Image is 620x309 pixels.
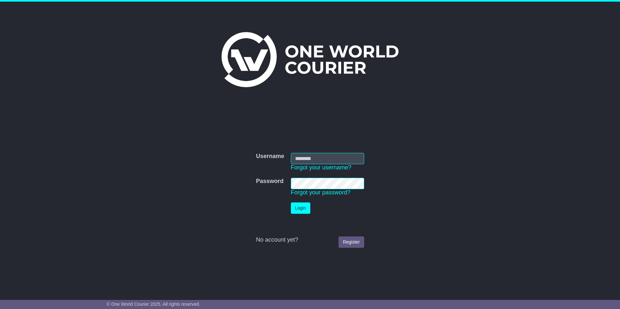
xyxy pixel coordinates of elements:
label: Username [256,153,284,160]
div: No account yet? [256,236,364,244]
img: One World [221,32,399,87]
span: © One World Courier 2025. All rights reserved. [107,302,200,307]
a: Forgot your password? [291,189,351,196]
a: Register [339,236,364,248]
a: Forgot your username? [291,164,352,171]
label: Password [256,178,283,185]
button: Login [291,202,310,214]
